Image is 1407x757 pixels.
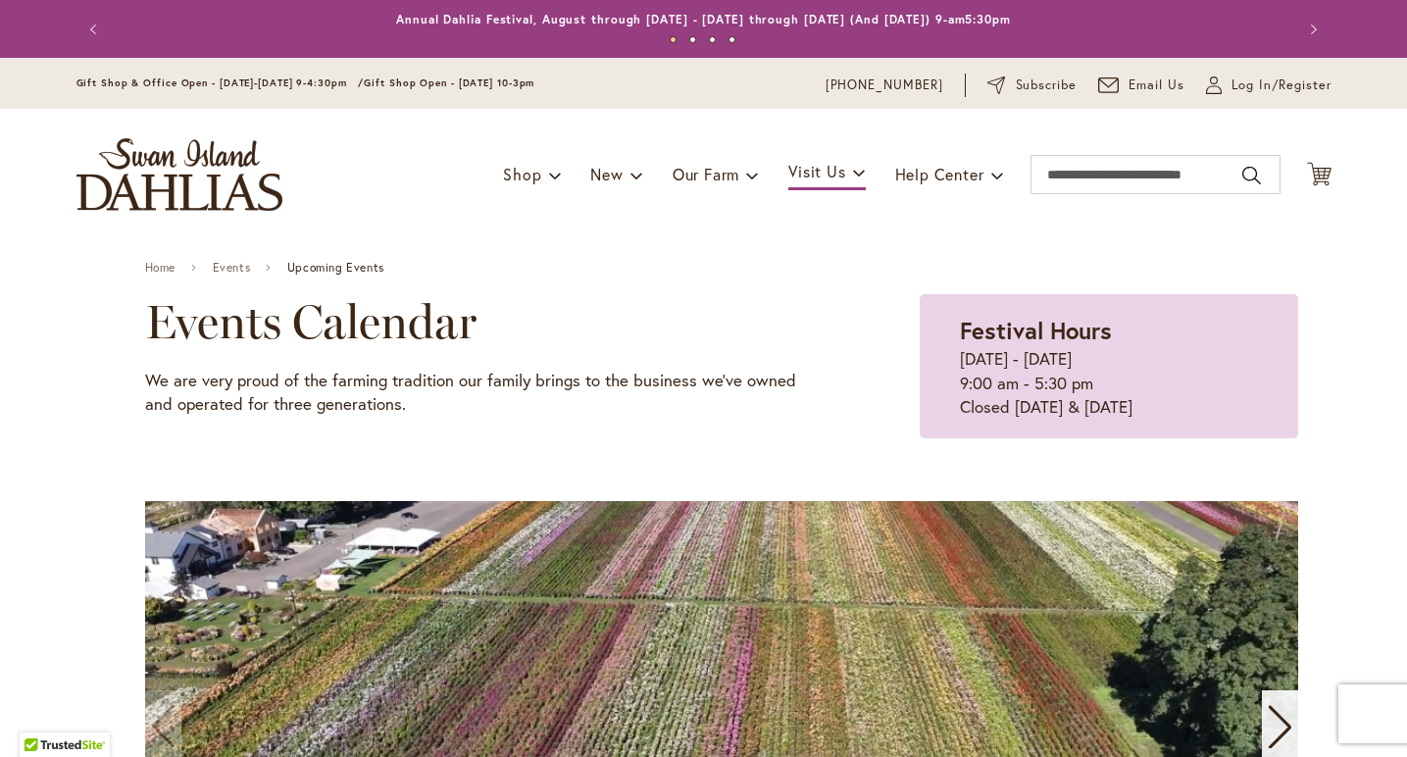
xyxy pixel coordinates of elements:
a: Email Us [1098,76,1184,95]
a: Annual Dahlia Festival, August through [DATE] - [DATE] through [DATE] (And [DATE]) 9-am5:30pm [396,12,1011,26]
iframe: Launch Accessibility Center [15,687,70,742]
button: Previous [76,10,116,49]
span: Help Center [895,164,984,184]
a: Log In/Register [1206,76,1332,95]
span: Log In/Register [1231,76,1332,95]
p: [DATE] - [DATE] 9:00 am - 5:30 pm Closed [DATE] & [DATE] [960,347,1257,419]
button: 2 of 4 [689,36,696,43]
span: Subscribe [1016,76,1078,95]
button: 1 of 4 [670,36,677,43]
span: Gift Shop Open - [DATE] 10-3pm [364,76,534,89]
span: Shop [503,164,541,184]
button: Next [1292,10,1332,49]
h2: Events Calendar [145,294,823,349]
a: Events [213,261,251,275]
a: [PHONE_NUMBER] [826,76,944,95]
span: Email Us [1129,76,1184,95]
p: We are very proud of the farming tradition our family brings to the business we've owned and oper... [145,369,823,417]
span: Visit Us [788,161,845,181]
button: 3 of 4 [709,36,716,43]
button: 4 of 4 [729,36,735,43]
span: New [590,164,623,184]
strong: Festival Hours [960,315,1112,346]
span: Our Farm [673,164,739,184]
a: store logo [76,138,282,211]
span: Upcoming Events [287,261,384,275]
span: Gift Shop & Office Open - [DATE]-[DATE] 9-4:30pm / [76,76,365,89]
a: Subscribe [987,76,1077,95]
a: Home [145,261,176,275]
